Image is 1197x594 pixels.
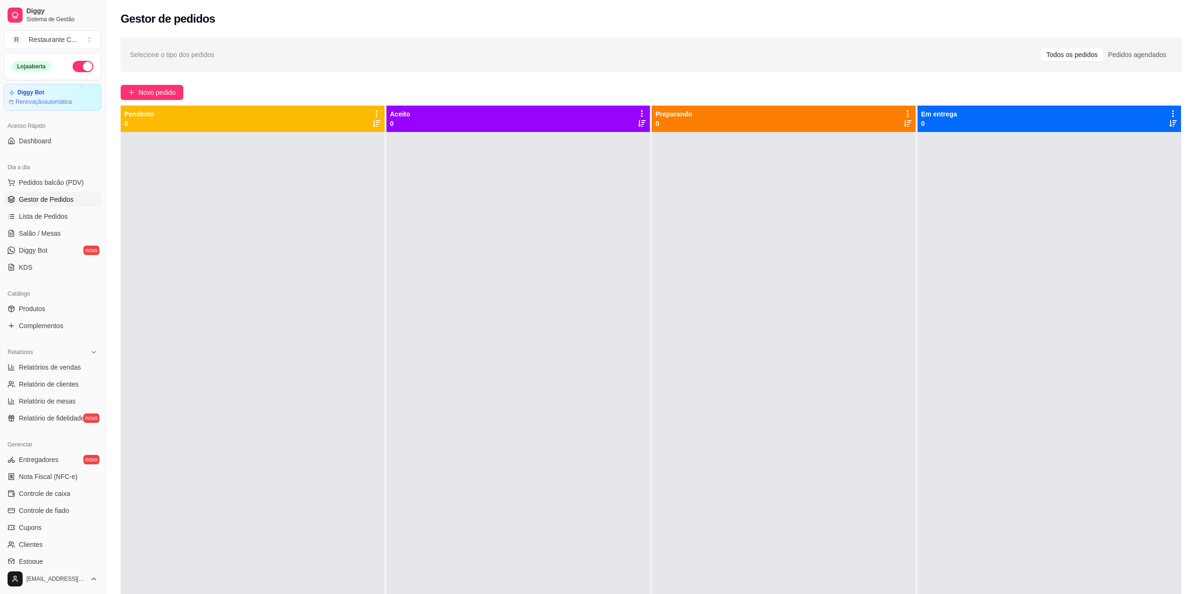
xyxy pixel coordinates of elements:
[19,246,48,255] span: Diggy Bot
[26,16,98,23] span: Sistema de Gestão
[19,506,69,515] span: Controle de fiado
[921,109,957,119] p: Em entrega
[124,119,154,128] p: 0
[124,109,154,119] p: Pendente
[4,537,101,552] a: Clientes
[19,212,68,221] span: Lista de Pedidos
[4,360,101,375] a: Relatórios de vendas
[4,486,101,501] a: Controle de caixa
[4,286,101,301] div: Catálogo
[4,4,101,26] a: DiggySistema de Gestão
[19,321,63,330] span: Complementos
[4,437,101,452] div: Gerenciar
[4,160,101,175] div: Dia a dia
[1041,48,1103,61] div: Todos os pedidos
[4,133,101,148] a: Dashboard
[19,523,41,532] span: Cupons
[121,85,183,100] button: Novo pedido
[390,109,410,119] p: Aceito
[19,136,51,146] span: Dashboard
[19,229,61,238] span: Salão / Mesas
[4,411,101,426] a: Relatório de fidelidadenovo
[26,575,86,583] span: [EMAIL_ADDRESS][DOMAIN_NAME]
[139,87,176,98] span: Novo pedido
[4,318,101,333] a: Complementos
[4,209,101,224] a: Lista de Pedidos
[19,489,70,498] span: Controle de caixa
[19,304,45,313] span: Produtos
[8,348,33,356] span: Relatórios
[4,226,101,241] a: Salão / Mesas
[19,396,76,406] span: Relatório de mesas
[921,119,957,128] p: 0
[29,35,77,44] div: Restaurante C ...
[12,35,21,44] span: R
[4,30,101,49] button: Select a team
[19,178,84,187] span: Pedidos balcão (PDV)
[390,119,410,128] p: 0
[4,568,101,590] button: [EMAIL_ADDRESS][DOMAIN_NAME]
[4,520,101,535] a: Cupons
[4,175,101,190] button: Pedidos balcão (PDV)
[4,192,101,207] a: Gestor de Pedidos
[26,7,98,16] span: Diggy
[4,452,101,467] a: Entregadoresnovo
[4,243,101,258] a: Diggy Botnovo
[656,119,692,128] p: 0
[1103,48,1172,61] div: Pedidos agendados
[19,540,43,549] span: Clientes
[73,61,93,72] button: Alterar Status
[19,363,81,372] span: Relatórios de vendas
[4,394,101,409] a: Relatório de mesas
[4,469,101,484] a: Nota Fiscal (NFC-e)
[4,554,101,569] a: Estoque
[4,377,101,392] a: Relatório de clientes
[19,455,58,464] span: Entregadores
[121,11,215,26] h2: Gestor de pedidos
[16,98,72,106] article: Renovação automática
[4,301,101,316] a: Produtos
[19,263,33,272] span: KDS
[4,84,101,111] a: Diggy BotRenovaçãoautomática
[19,195,74,204] span: Gestor de Pedidos
[19,379,79,389] span: Relatório de clientes
[19,557,43,566] span: Estoque
[17,89,44,96] article: Diggy Bot
[4,503,101,518] a: Controle de fiado
[12,61,51,72] div: Loja aberta
[19,472,77,481] span: Nota Fiscal (NFC-e)
[19,413,84,423] span: Relatório de fidelidade
[130,49,214,60] span: Selecione o tipo dos pedidos
[128,89,135,96] span: plus
[4,118,101,133] div: Acesso Rápido
[656,109,692,119] p: Preparando
[4,260,101,275] a: KDS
